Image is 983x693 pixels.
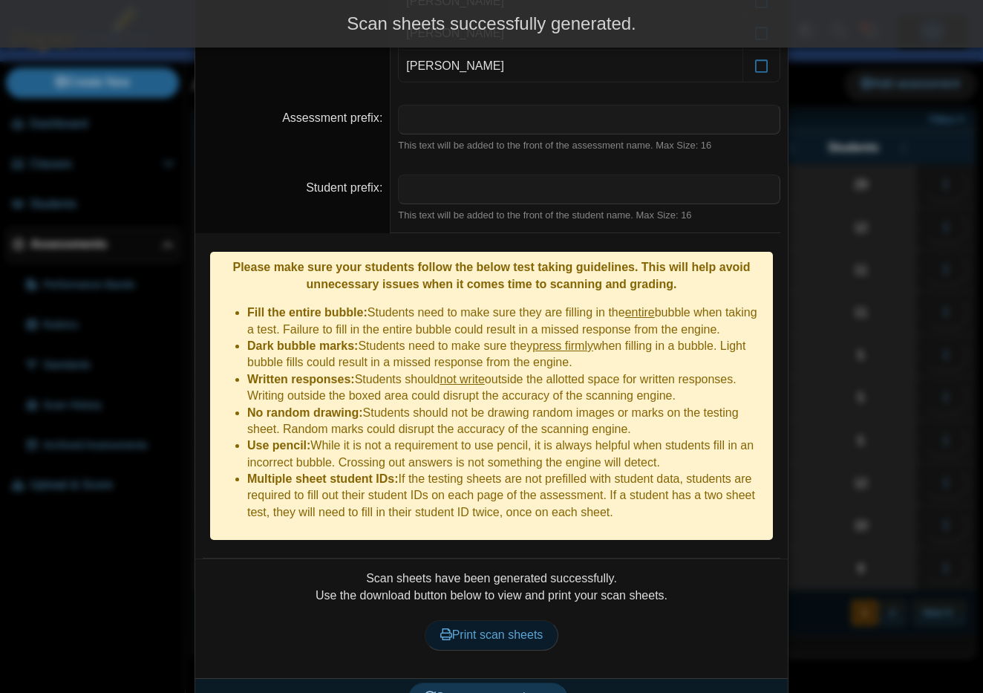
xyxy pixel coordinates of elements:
[232,261,750,290] b: Please make sure your students follow the below test taking guidelines. This will help avoid unne...
[247,306,368,319] b: Fill the entire bubble:
[247,305,765,338] li: Students need to make sure they are filling in the bubble when taking a test. Failure to fill in ...
[247,373,355,385] b: Written responses:
[398,139,780,152] div: This text will be added to the front of the assessment name. Max Size: 16
[440,373,484,385] u: not write
[247,339,358,352] b: Dark bubble marks:
[625,306,655,319] u: entire
[306,181,382,194] label: Student prefix
[247,437,765,471] li: While it is not a requirement to use pencil, it is always helpful when students fill in an incorr...
[203,570,780,667] div: Scan sheets have been generated successfully. Use the download button below to view and print you...
[247,471,765,521] li: If the testing sheets are not prefilled with student data, students are required to fill out thei...
[282,111,382,124] label: Assessment prefix
[247,371,765,405] li: Students should outside the allotted space for written responses. Writing outside the boxed area ...
[398,209,780,222] div: This text will be added to the front of the student name. Max Size: 16
[247,472,399,485] b: Multiple sheet student IDs:
[532,339,593,352] u: press firmly
[425,620,559,650] a: Print scan sheets
[247,338,765,371] li: Students need to make sure they when filling in a bubble. Light bubble fills could result in a mi...
[247,439,310,452] b: Use pencil:
[11,11,972,36] div: Scan sheets successfully generated.
[399,51,742,82] td: [PERSON_NAME]
[440,628,543,641] span: Print scan sheets
[247,406,363,419] b: No random drawing:
[247,405,765,438] li: Students should not be drawing random images or marks on the testing sheet. Random marks could di...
